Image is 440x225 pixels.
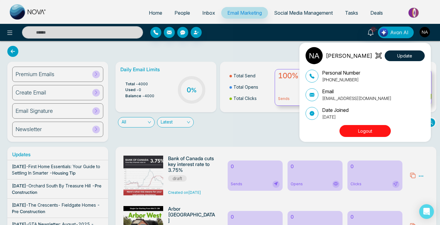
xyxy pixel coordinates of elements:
[385,50,425,61] button: Update
[322,106,349,114] p: Date Joined
[339,125,391,137] button: Logout
[322,69,360,76] p: Personal Number
[419,204,434,219] div: Open Intercom Messenger
[322,95,391,101] p: [EMAIL_ADDRESS][DOMAIN_NAME]
[326,52,372,60] p: [PERSON_NAME]
[322,88,391,95] p: Email
[322,76,360,83] p: [PHONE_NUMBER]
[322,114,349,120] p: [DATE]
